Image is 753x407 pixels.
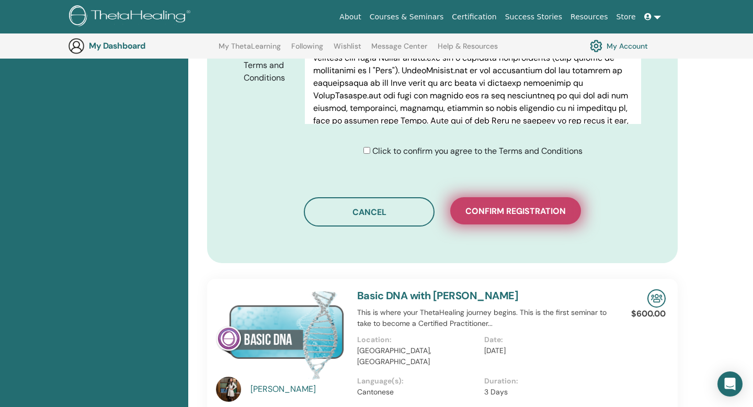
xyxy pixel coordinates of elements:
p: [GEOGRAPHIC_DATA], [GEOGRAPHIC_DATA] [357,345,478,367]
p: Date: [484,334,605,345]
img: In-Person Seminar [647,289,666,308]
a: Help & Resources [438,42,498,59]
p: Cantonese [357,387,478,398]
span: Confirm registration [465,206,566,217]
a: Certification [448,7,500,27]
img: generic-user-icon.jpg [68,38,85,54]
button: Cancel [304,197,435,227]
a: Courses & Seminars [366,7,448,27]
span: Cancel [352,207,386,218]
img: cog.svg [590,37,602,55]
img: logo.png [69,5,194,29]
a: My Account [590,37,648,55]
a: About [335,7,365,27]
h3: My Dashboard [89,41,193,51]
p: This is where your ThetaHealing journey begins. This is the first seminar to take to become a Cer... [357,307,611,329]
a: Basic DNA with [PERSON_NAME] [357,289,518,302]
label: Terms and Conditions [236,55,305,88]
button: Confirm registration [450,197,581,224]
a: Store [612,7,640,27]
a: Following [291,42,323,59]
p: [DATE] [484,345,605,356]
a: Resources [566,7,612,27]
img: default.jpg [216,377,241,402]
p: 3 Days [484,387,605,398]
a: Success Stories [501,7,566,27]
p: Duration: [484,376,605,387]
a: [PERSON_NAME] [250,383,347,395]
p: Language(s): [357,376,478,387]
a: Wishlist [334,42,361,59]
div: Open Intercom Messenger [717,371,743,397]
p: Location: [357,334,478,345]
span: Click to confirm you agree to the Terms and Conditions [372,145,583,156]
p: $600.00 [631,308,666,320]
a: My ThetaLearning [219,42,281,59]
a: Message Center [371,42,427,59]
img: Basic DNA [216,289,345,380]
